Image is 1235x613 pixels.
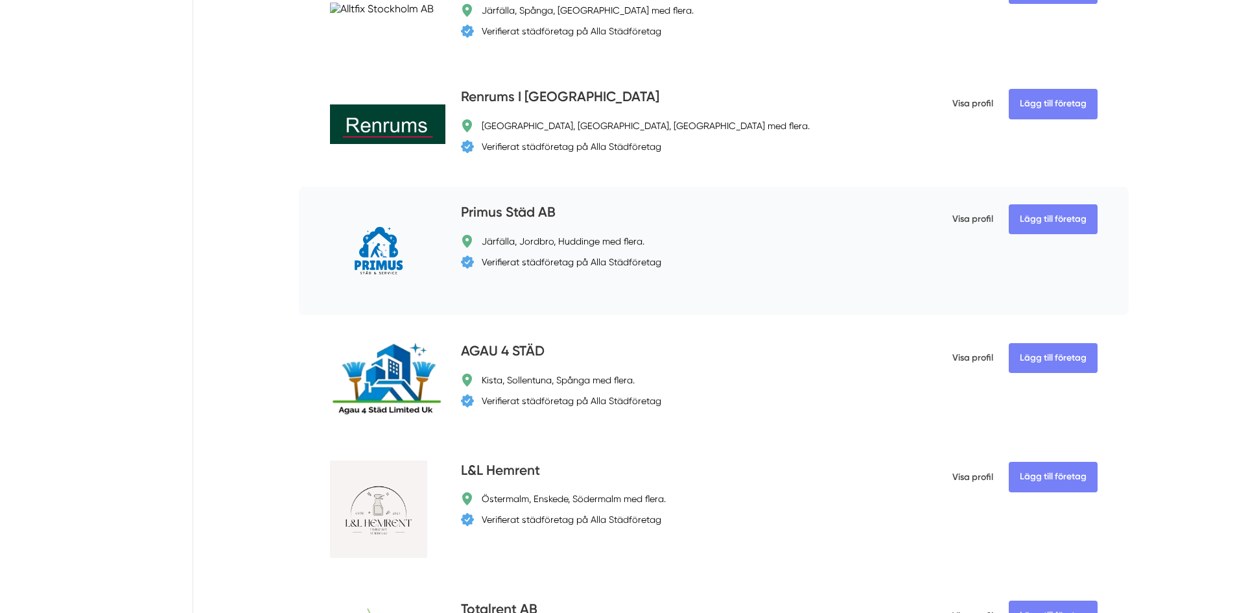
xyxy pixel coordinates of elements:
[482,513,661,526] div: Verifierat städföretag på Alla Städföretag
[1009,89,1098,119] : Lägg till företag
[330,3,434,15] img: Alltfix Stockholm AB
[482,394,661,407] div: Verifierat städföretag på Alla Städföretag
[461,341,545,363] h4: AGAU 4 STÄD
[461,87,659,108] h4: Renrums I [GEOGRAPHIC_DATA]
[482,140,661,153] div: Verifierat städföretag på Alla Städföretag
[330,461,427,558] img: L&L Hemrent
[482,492,666,505] div: Östermalm, Enskede, Södermalm med flera.
[1009,343,1098,373] : Lägg till företag
[482,4,694,17] div: Järfälla, Spånga, [GEOGRAPHIC_DATA] med flera.
[330,341,445,418] img: AGAU 4 STÄD
[482,256,661,269] div: Verifierat städföretag på Alla Städföretag
[482,119,810,132] div: [GEOGRAPHIC_DATA], [GEOGRAPHIC_DATA], [GEOGRAPHIC_DATA] med flera.
[330,104,445,144] img: Renrums I Sverige
[482,235,644,248] div: Järfälla, Jordbro, Huddinge med flera.
[952,87,993,121] span: Visa profil
[482,25,661,38] div: Verifierat städföretag på Alla Städföretag
[330,202,427,300] img: Primus Städ AB
[482,374,635,387] div: Kista, Sollentuna, Spånga med flera.
[952,202,993,236] span: Visa profil
[952,461,993,494] span: Visa profil
[1009,462,1098,492] : Lägg till företag
[952,341,993,375] span: Visa profil
[461,461,540,482] h4: L&L Hemrent
[461,202,556,224] h4: Primus Städ AB
[1009,204,1098,234] : Lägg till företag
